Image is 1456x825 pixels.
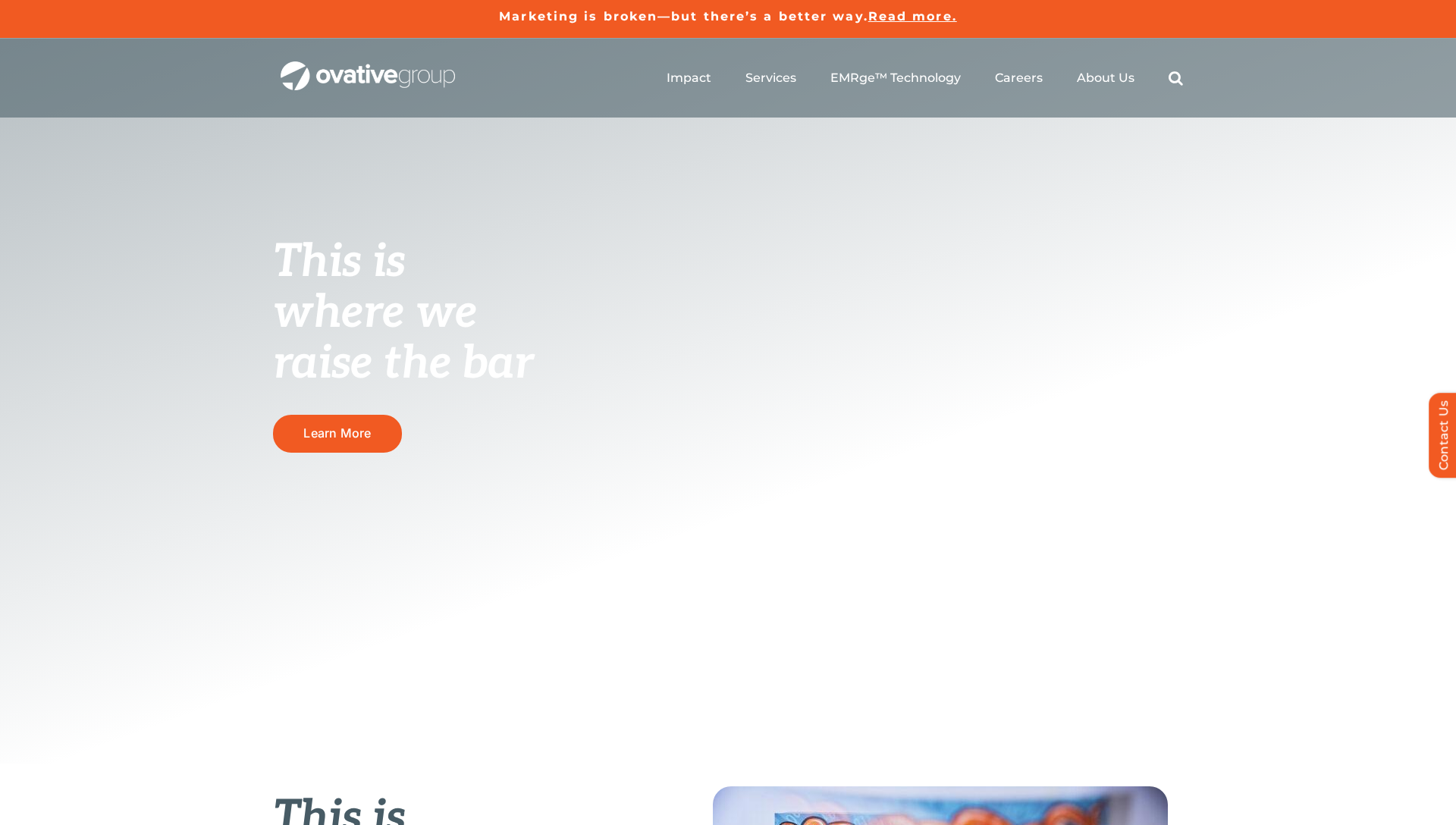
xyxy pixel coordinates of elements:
[745,71,796,86] a: Services
[1077,71,1134,86] a: About Us
[1169,71,1183,86] a: Search
[303,426,371,441] span: Learn More
[830,71,961,86] a: EMRge™ Technology
[667,71,711,86] a: Impact
[499,9,868,24] a: Marketing is broken—but there’s a better way.
[995,71,1043,86] a: Careers
[667,54,1183,102] nav: Menu
[868,9,957,24] a: Read more.
[281,60,455,74] a: OG_Full_horizontal_WHT
[273,415,402,452] a: Learn More
[273,235,405,290] span: This is
[273,286,533,391] span: where we raise the bar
